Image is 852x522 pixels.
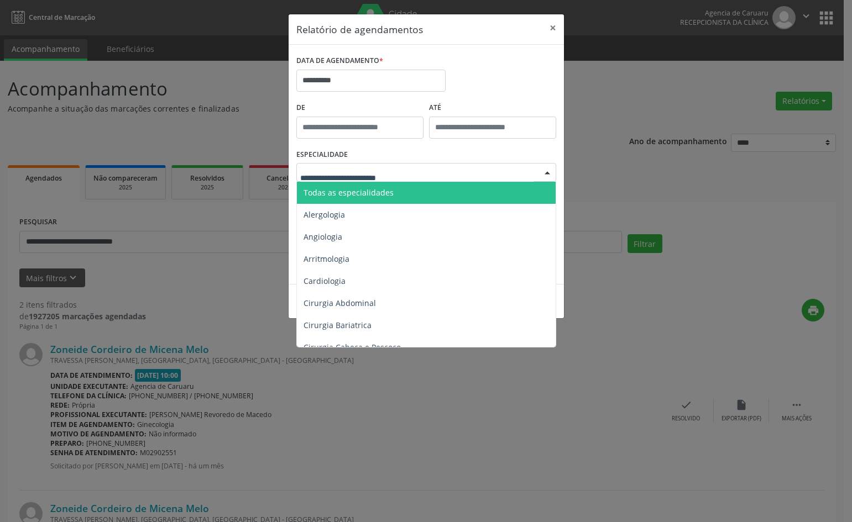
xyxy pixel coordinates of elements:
[429,99,556,117] label: ATÉ
[304,298,376,308] span: Cirurgia Abdominal
[304,320,372,330] span: Cirurgia Bariatrica
[304,231,342,242] span: Angiologia
[296,146,348,164] label: ESPECIALIDADE
[304,209,345,220] span: Alergologia
[296,99,424,117] label: De
[304,276,346,286] span: Cardiologia
[296,52,383,70] label: DATA DE AGENDAMENTO
[296,22,423,36] h5: Relatório de agendamentos
[304,254,349,264] span: Arritmologia
[304,187,394,198] span: Todas as especialidades
[542,14,564,41] button: Close
[304,342,401,352] span: Cirurgia Cabeça e Pescoço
